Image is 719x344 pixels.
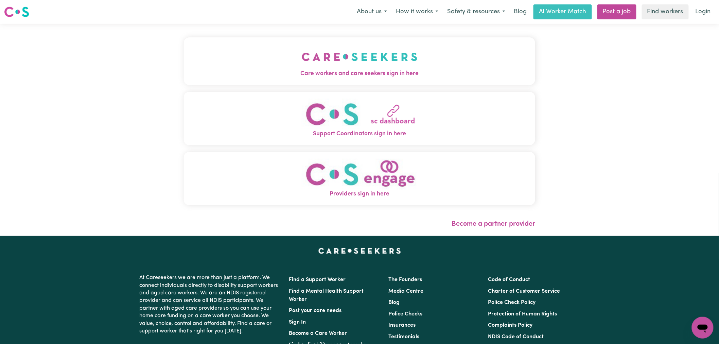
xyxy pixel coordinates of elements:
[488,311,557,317] a: Protection of Human Rights
[184,152,535,205] button: Providers sign in here
[488,300,536,305] a: Police Check Policy
[4,4,29,20] a: Careseekers logo
[452,221,535,227] a: Become a partner provider
[488,277,530,282] a: Code of Conduct
[391,5,443,19] button: How it works
[184,190,535,199] span: Providers sign in here
[289,331,347,336] a: Become a Care Worker
[184,69,535,78] span: Care workers and care seekers sign in here
[318,248,401,254] a: Careseekers home page
[597,4,636,19] a: Post a job
[533,4,592,19] a: AI Worker Match
[352,5,391,19] button: About us
[488,334,544,340] a: NDIS Code of Conduct
[289,277,346,282] a: Find a Support Worker
[388,311,422,317] a: Police Checks
[488,289,560,294] a: Charter of Customer Service
[488,323,533,328] a: Complaints Policy
[4,6,29,18] img: Careseekers logo
[184,92,535,145] button: Support Coordinators sign in here
[184,37,535,85] button: Care workers and care seekers sign in here
[443,5,510,19] button: Safety & resources
[642,4,689,19] a: Find workers
[388,289,423,294] a: Media Centre
[388,323,416,328] a: Insurances
[510,4,531,19] a: Blog
[289,289,364,302] a: Find a Mental Health Support Worker
[388,300,400,305] a: Blog
[289,320,306,325] a: Sign In
[388,334,419,340] a: Testimonials
[139,271,281,338] p: At Careseekers we are more than just a platform. We connect individuals directly to disability su...
[184,130,535,138] span: Support Coordinators sign in here
[691,4,715,19] a: Login
[692,317,714,339] iframe: Button to launch messaging window
[289,308,341,313] a: Post your care needs
[388,277,422,282] a: The Founders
